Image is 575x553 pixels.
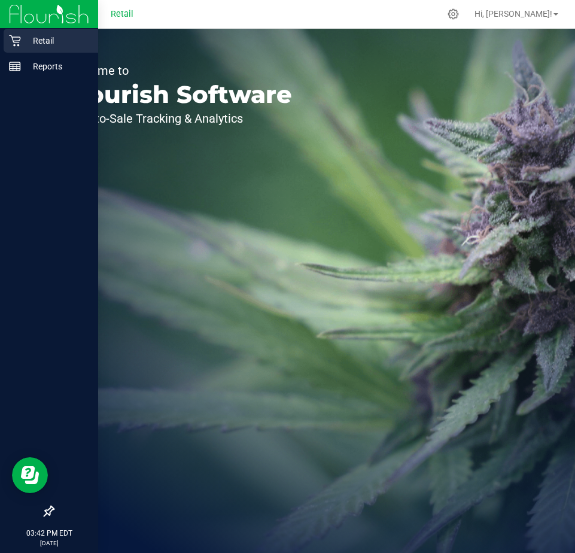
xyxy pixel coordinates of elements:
[65,83,292,107] p: Flourish Software
[474,9,552,19] span: Hi, [PERSON_NAME]!
[65,113,292,124] p: Seed-to-Sale Tracking & Analytics
[111,9,133,19] span: Retail
[21,34,93,48] p: Retail
[446,8,461,20] div: Manage settings
[9,60,21,72] inline-svg: Reports
[5,528,93,539] p: 03:42 PM EDT
[21,59,93,74] p: Reports
[12,457,48,493] iframe: Resource center
[65,65,292,77] p: Welcome to
[9,35,21,47] inline-svg: Retail
[5,539,93,548] p: [DATE]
